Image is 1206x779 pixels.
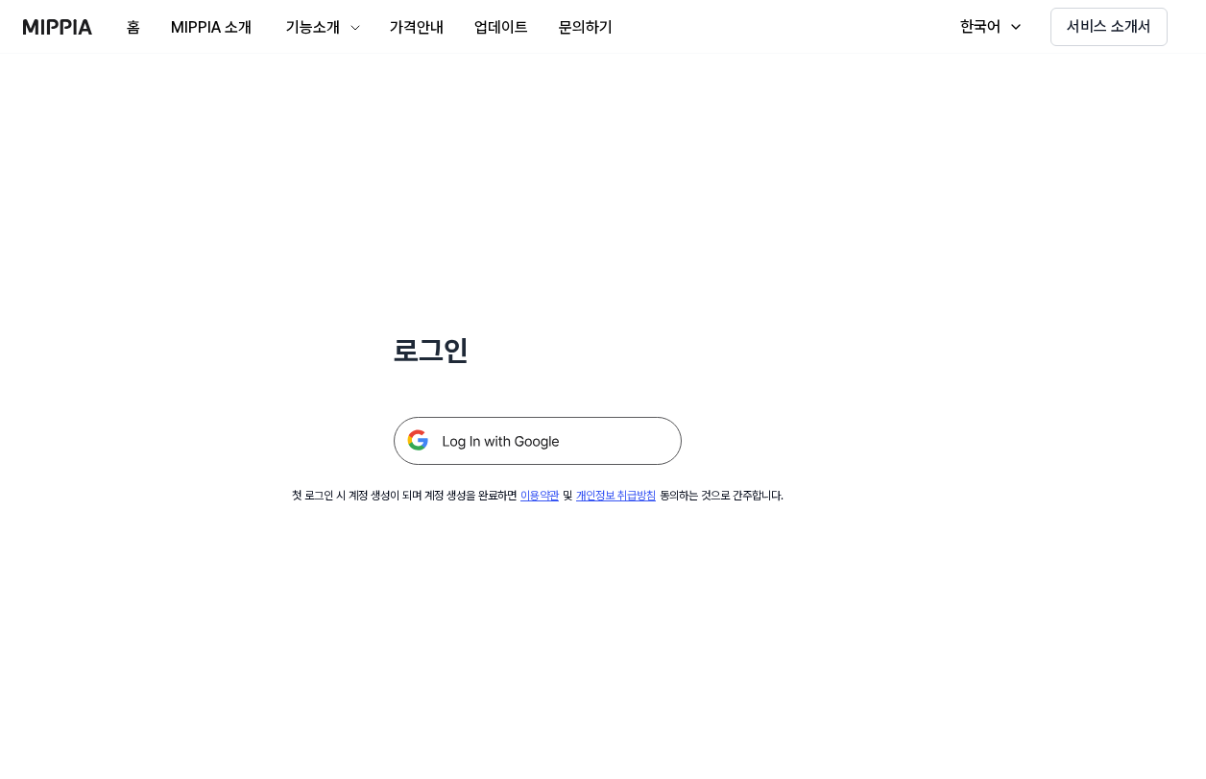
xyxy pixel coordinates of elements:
a: 이용약관 [520,489,559,502]
button: MIPPIA 소개 [156,9,267,47]
img: 구글 로그인 버튼 [394,417,682,465]
button: 문의하기 [543,9,628,47]
button: 업데이트 [459,9,543,47]
button: 서비스 소개서 [1050,8,1168,46]
button: 기능소개 [267,9,374,47]
h1: 로그인 [394,330,682,371]
button: 홈 [111,9,156,47]
div: 기능소개 [282,16,344,39]
a: 개인정보 취급방침 [576,489,656,502]
button: 가격안내 [374,9,459,47]
div: 첫 로그인 시 계정 생성이 되며 계정 생성을 완료하면 및 동의하는 것으로 간주합니다. [292,488,784,504]
img: logo [23,19,92,35]
a: 업데이트 [459,1,543,54]
div: 한국어 [956,15,1004,38]
button: 한국어 [941,8,1035,46]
